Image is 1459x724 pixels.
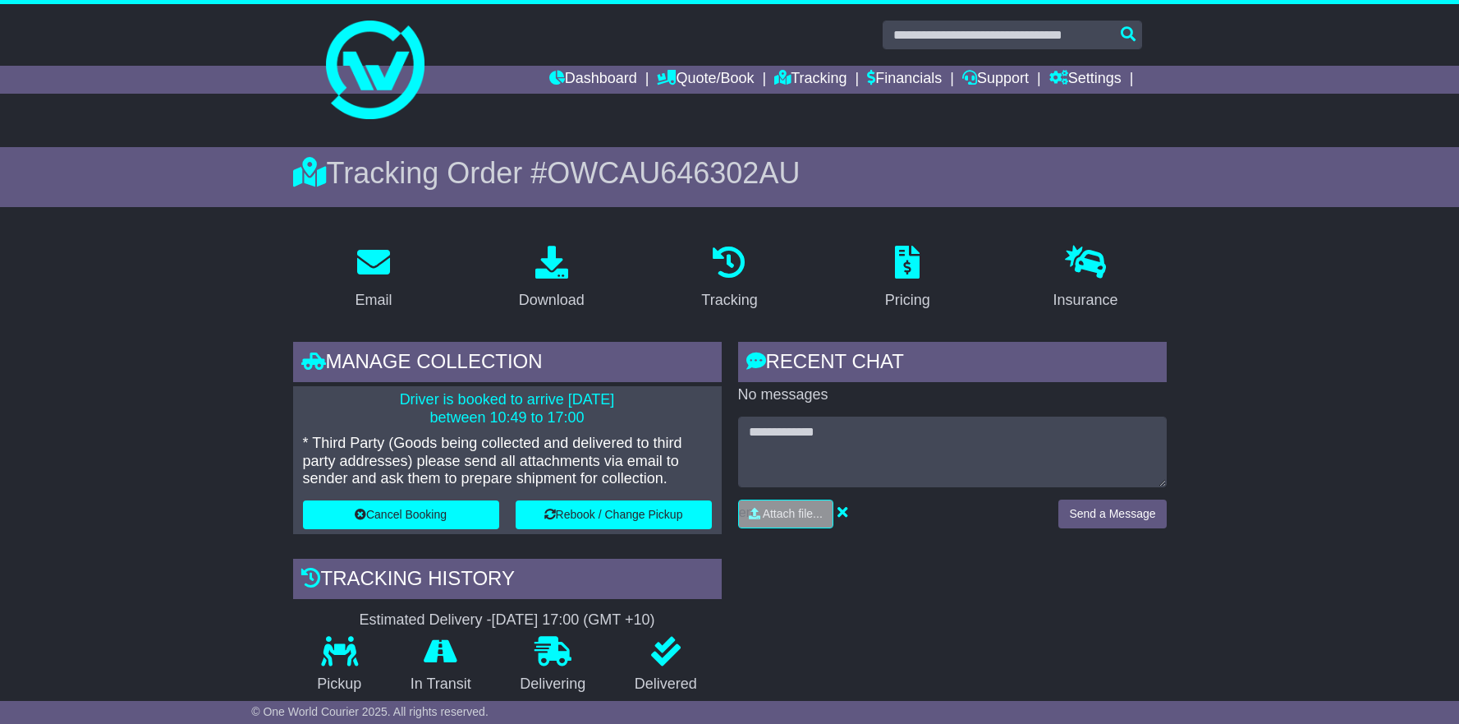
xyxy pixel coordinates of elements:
[251,705,489,718] span: © One World Courier 2025. All rights reserved.
[1043,240,1129,317] a: Insurance
[293,559,722,603] div: Tracking history
[657,66,754,94] a: Quote/Book
[293,155,1167,191] div: Tracking Order #
[962,66,1029,94] a: Support
[303,435,712,488] p: * Third Party (Goods being collected and delivered to third party addresses) please send all atta...
[610,676,722,694] p: Delivered
[885,289,930,311] div: Pricing
[492,611,655,629] div: [DATE] 17:00 (GMT +10)
[508,240,595,317] a: Download
[774,66,846,94] a: Tracking
[549,66,637,94] a: Dashboard
[738,386,1167,404] p: No messages
[1053,289,1118,311] div: Insurance
[1049,66,1122,94] a: Settings
[355,289,392,311] div: Email
[386,676,496,694] p: In Transit
[867,66,942,94] a: Financials
[293,611,722,629] div: Estimated Delivery -
[874,240,941,317] a: Pricing
[519,289,585,311] div: Download
[303,391,712,427] p: Driver is booked to arrive [DATE] between 10:49 to 17:00
[738,342,1167,386] div: RECENT CHAT
[691,240,768,317] a: Tracking
[701,289,757,311] div: Tracking
[293,676,387,694] p: Pickup
[293,342,722,386] div: Manage collection
[516,500,712,529] button: Rebook / Change Pickup
[344,240,402,317] a: Email
[303,500,499,529] button: Cancel Booking
[496,676,611,694] p: Delivering
[547,156,800,190] span: OWCAU646302AU
[1058,500,1166,528] button: Send a Message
